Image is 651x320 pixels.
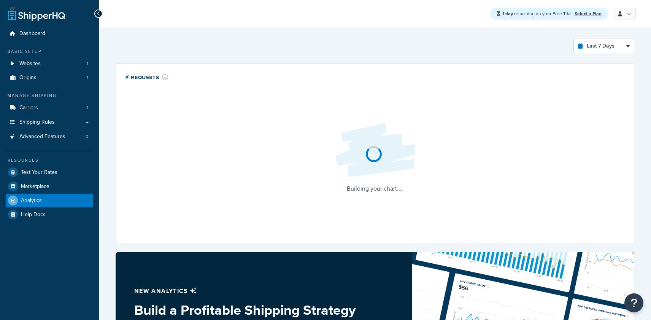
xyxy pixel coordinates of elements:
a: Origins1 [6,71,93,85]
span: remaining on your Free Trial [502,10,573,17]
div: Manage Shipping [6,92,93,99]
a: Shipping Rules [6,115,93,129]
li: Advanced Features [6,130,93,144]
a: Select a Plan [575,10,602,17]
a: Analytics [6,194,93,207]
a: Marketplace [6,180,93,193]
span: Shipping Rules [19,119,55,126]
li: Websites [6,57,93,71]
span: 0 [86,134,88,140]
span: Help Docs [21,212,46,218]
a: Help Docs [6,208,93,221]
span: 1 [87,75,88,81]
img: Loading... [329,117,421,183]
span: Advanced Features [19,134,65,140]
strong: 1 day [502,10,513,17]
div: # Requests [125,73,168,81]
a: Dashboard [6,27,93,41]
span: Carriers [19,105,38,111]
span: Test Your Rates [21,169,57,176]
div: Resources [6,157,93,164]
h3: Build a Profitable Shipping Strategy [134,302,357,318]
a: Advanced Features0 [6,130,93,144]
span: 1 [87,60,88,67]
span: Dashboard [19,30,45,37]
span: Marketplace [21,183,49,190]
span: 1 [87,105,88,111]
li: Origins [6,71,93,85]
button: Open Resource Center [624,293,643,312]
a: Test Your Rates [6,166,93,179]
a: Carriers1 [6,101,93,115]
p: New analytics [134,286,357,296]
p: Building your chart.... [329,183,421,194]
span: Analytics [21,197,42,204]
li: Carriers [6,101,93,115]
div: Basic Setup [6,48,93,55]
a: Websites1 [6,57,93,71]
span: Websites [19,60,41,67]
span: Origins [19,75,37,81]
